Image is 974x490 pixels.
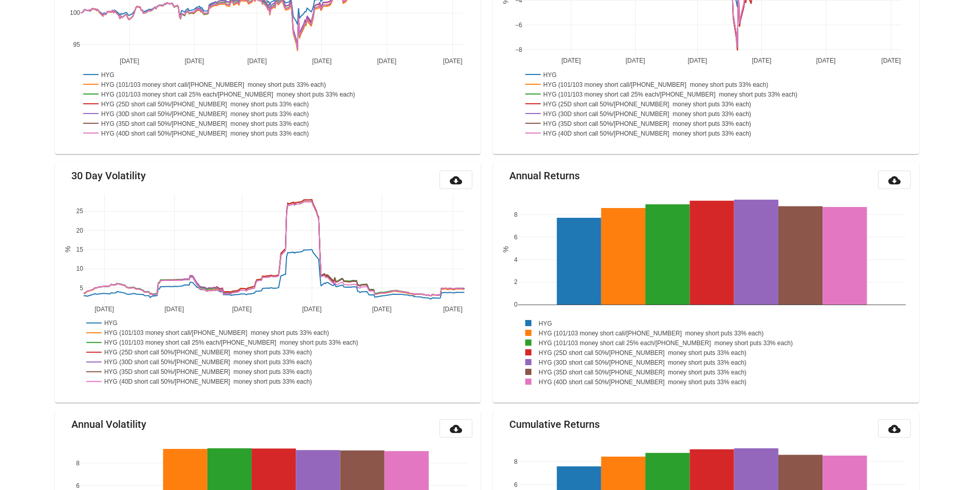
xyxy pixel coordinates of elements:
[888,174,901,186] mat-icon: cloud_download
[71,419,146,429] mat-card-title: Annual Volatility
[450,174,462,186] mat-icon: cloud_download
[509,171,580,181] mat-card-title: Annual Returns
[450,423,462,435] mat-icon: cloud_download
[71,171,146,181] mat-card-title: 30 Day Volatility
[888,423,901,435] mat-icon: cloud_download
[509,419,600,429] mat-card-title: Cumulative Returns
